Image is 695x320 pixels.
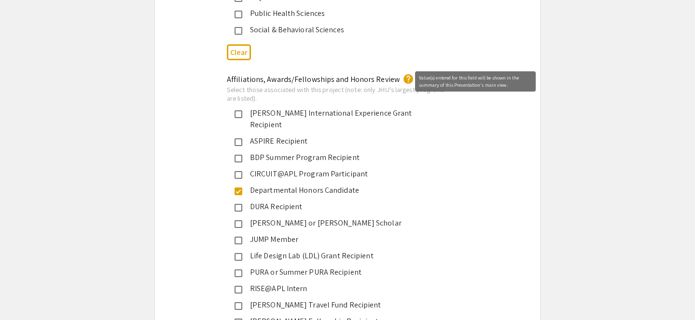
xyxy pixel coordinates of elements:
div: Public Health Sciences [242,8,445,19]
div: DURA Recipient [242,201,445,213]
div: Social & Behavioral Sciences [242,24,445,36]
div: Life Design Lab (LDL) Grant Recipient [242,250,445,262]
div: [PERSON_NAME] International Experience Grant Recipient [242,107,445,131]
div: [PERSON_NAME] or [PERSON_NAME] Scholar [242,217,445,229]
div: Value(s) entered for this field will be shown in the summary of this Presentation's main view. [415,71,536,92]
div: Departmental Honors Candidate [242,185,445,196]
div: RISE@APL Intern [242,283,445,294]
div: ASPIRE Recipient [242,135,445,147]
div: [PERSON_NAME] Travel Fund Recipient [242,299,445,311]
div: JUMP Member [242,234,445,245]
div: CIRCUIT@APL Program Participant [242,168,445,180]
mat-icon: help [403,73,414,85]
div: BDP Summer Program Recipient [242,152,445,163]
mat-label: Affiliations, Awards/Fellowships and Honors Review [227,74,400,84]
div: Select those associated with this project (note: only JHU's largest programs are listed). [227,85,453,102]
iframe: Chat [7,277,41,313]
button: Clear [227,44,251,60]
div: PURA or Summer PURA Recipient [242,267,445,278]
